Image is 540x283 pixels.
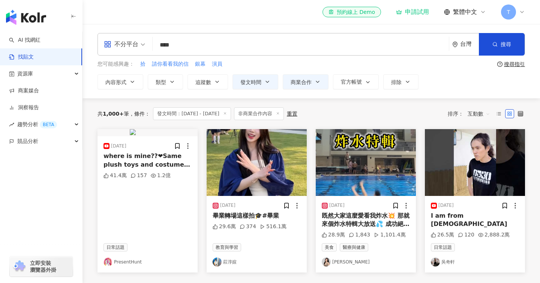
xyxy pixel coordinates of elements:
[391,79,402,85] span: 排除
[9,53,34,61] a: 找貼文
[448,108,494,120] div: 排序：
[316,129,416,196] img: post-image
[349,231,370,239] div: 1,843
[17,116,57,133] span: 趨勢分析
[460,41,479,47] div: 台灣
[213,212,301,220] div: 畢業轉場這樣拍🎓#畢業
[497,62,502,67] span: question-circle
[383,74,418,89] button: 排除
[103,172,127,179] div: 41.4萬
[187,74,228,89] button: 追蹤數
[140,60,146,68] button: 拾
[431,257,519,266] a: KOL Avatar吳奇軒
[240,79,261,85] span: 發文時間
[232,74,278,89] button: 發文時間
[9,122,14,127] span: rise
[322,212,410,229] div: 既然大家這麼愛看我炸水💥 那就來個炸水特輯大放送💦 成功絕對不是偶然！ 成功的背後都是疼痛跟瘀青🤣 #跳水 #diving
[97,60,134,68] span: 您可能感興趣：
[431,231,454,239] div: 26.5萬
[329,202,345,209] div: [DATE]
[195,79,211,85] span: 追蹤數
[374,231,405,239] div: 1,101.4萬
[130,172,147,179] div: 157
[322,7,381,17] a: 預約線上 Demo
[130,129,165,137] img: post-image
[151,172,171,179] div: 1.2億
[468,108,490,120] span: 互動數
[234,107,284,120] span: 非商業合作內容
[478,231,510,239] div: 2,888.2萬
[97,111,129,117] div: 共 筆
[148,74,183,89] button: 類型
[341,79,362,85] span: 官方帳號
[207,129,307,196] img: post-image
[283,74,328,89] button: 商業合作
[105,79,126,85] span: 內容形式
[129,111,150,117] span: 條件 ：
[425,129,525,196] img: post-image
[260,223,286,230] div: 516.1萬
[322,243,337,251] span: 美食
[220,202,235,209] div: [DATE]
[322,231,345,239] div: 28.9萬
[431,243,455,251] span: 日常話題
[97,74,143,89] button: 內容形式
[340,243,368,251] span: 醫療與健康
[431,212,519,229] div: I am from [DEMOGRAPHIC_DATA]
[104,38,138,50] div: 不分平台
[40,121,57,128] div: BETA
[213,243,241,251] span: 教育與學習
[479,33,525,56] button: 搜尋
[507,8,510,16] span: T
[103,152,192,169] div: where is mine??❤Same plush toys and costumes can be found on ❤ [DOMAIN_NAME]
[153,107,231,120] span: 發文時間：[DATE] - [DATE]
[213,257,222,266] img: KOL Avatar
[17,65,33,82] span: 資源庫
[431,257,440,266] img: KOL Avatar
[333,74,379,89] button: 官方帳號
[211,60,223,68] button: 演員
[322,257,331,266] img: KOL Avatar
[501,41,511,47] span: 搜尋
[504,61,525,67] div: 搜尋指引
[10,256,73,277] a: chrome extension立即安裝 瀏覽器外掛
[104,41,111,48] span: appstore
[322,257,410,266] a: KOL Avatar[PERSON_NAME]
[6,10,46,25] img: logo
[438,202,454,209] div: [DATE]
[453,8,477,16] span: 繁體中文
[103,257,192,266] a: KOL AvatarPresentHunt
[103,111,124,117] span: 1,000+
[9,36,40,44] a: searchAI 找網紅
[111,143,126,149] div: [DATE]
[328,8,375,16] div: 預約線上 Demo
[9,87,39,95] a: 商案媒合
[195,60,206,68] button: 銀幕
[103,257,112,266] img: KOL Avatar
[240,223,256,230] div: 374
[151,60,189,68] button: 請你看看我的信
[17,133,38,150] span: 競品分析
[287,111,297,117] div: 重置
[12,260,27,272] img: chrome extension
[396,8,429,16] a: 申請試用
[9,104,39,111] a: 洞察報告
[291,79,312,85] span: 商業合作
[458,231,474,239] div: 120
[212,60,222,68] span: 演員
[103,243,127,251] span: 日常話題
[452,42,458,47] span: environment
[213,223,236,230] div: 29.6萬
[30,260,56,273] span: 立即安裝 瀏覽器外掛
[156,79,166,85] span: 類型
[213,257,301,266] a: KOL Avatar莊淳媗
